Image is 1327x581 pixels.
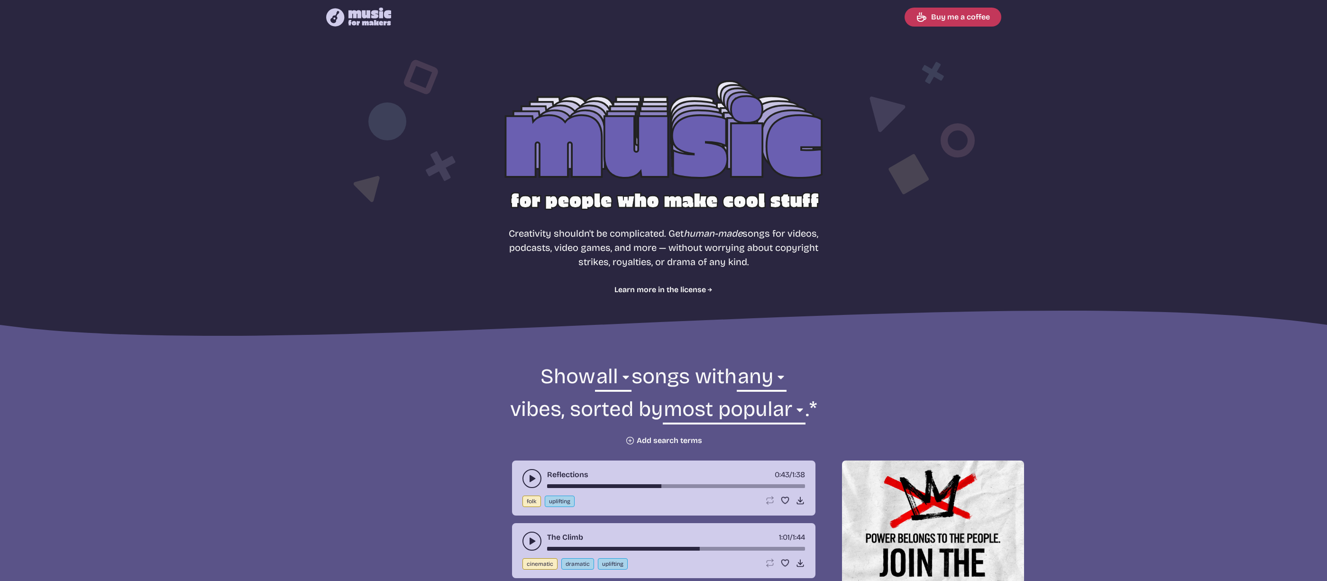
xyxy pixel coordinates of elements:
button: Favorite [780,496,790,505]
i: human-made [684,228,742,239]
select: genre [595,363,631,396]
select: sorting [663,396,805,428]
div: song-time-bar [547,484,805,488]
button: folk [522,496,541,507]
div: song-time-bar [547,547,805,551]
button: play-pause toggle [522,532,541,551]
span: timer [775,470,789,479]
a: Buy me a coffee [905,8,1001,27]
select: vibe [737,363,787,396]
p: Creativity shouldn't be complicated. Get songs for videos, podcasts, video games, and more — with... [509,226,819,269]
div: / [775,469,805,480]
button: Loop [765,496,775,505]
span: 1:44 [793,533,805,542]
a: Learn more in the license [614,284,713,295]
button: Loop [765,558,775,568]
span: timer [779,533,790,542]
button: cinematic [522,558,558,570]
button: dramatic [561,558,594,570]
a: The Climb [547,532,583,543]
button: play-pause toggle [522,469,541,488]
button: uplifting [598,558,628,570]
div: / [779,532,805,543]
button: Favorite [780,558,790,568]
form: Show songs with vibes, sorted by . [406,363,922,445]
a: Reflections [547,469,588,480]
span: 1:38 [792,470,805,479]
button: Add search terms [625,436,702,445]
button: uplifting [545,496,575,507]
